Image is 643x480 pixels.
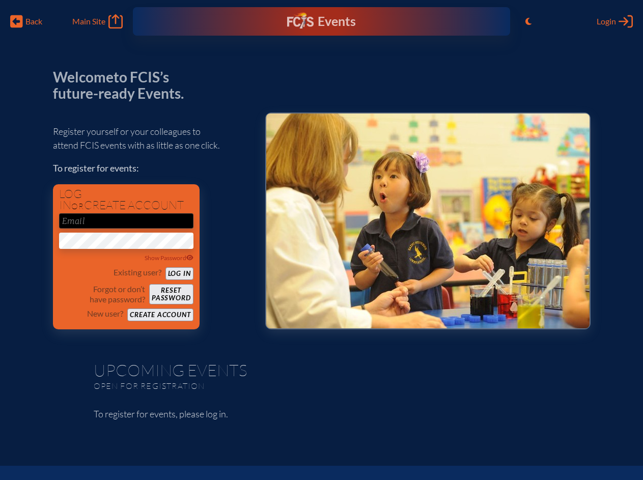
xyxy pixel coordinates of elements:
p: Open for registration [94,381,362,391]
p: Forgot or don’t have password? [59,284,146,304]
p: New user? [87,308,123,319]
p: Welcome to FCIS’s future-ready Events. [53,69,195,101]
input: Email [59,213,193,229]
h1: Upcoming Events [94,362,550,378]
span: Login [597,16,616,26]
span: or [71,201,84,211]
button: Create account [127,308,193,321]
p: Register yourself or your colleagues to attend FCIS events with as little as one click. [53,125,249,152]
button: Resetpassword [149,284,193,304]
button: Log in [165,267,193,280]
span: Main Site [72,16,105,26]
p: To register for events: [53,161,249,175]
div: FCIS Events — Future ready [243,12,400,31]
h1: Log in create account [59,188,193,211]
img: Events [266,114,590,328]
span: Show Password [145,254,193,262]
a: Main Site [72,14,122,29]
span: Back [25,16,42,26]
p: To register for events, please log in. [94,407,550,421]
p: Existing user? [114,267,161,277]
